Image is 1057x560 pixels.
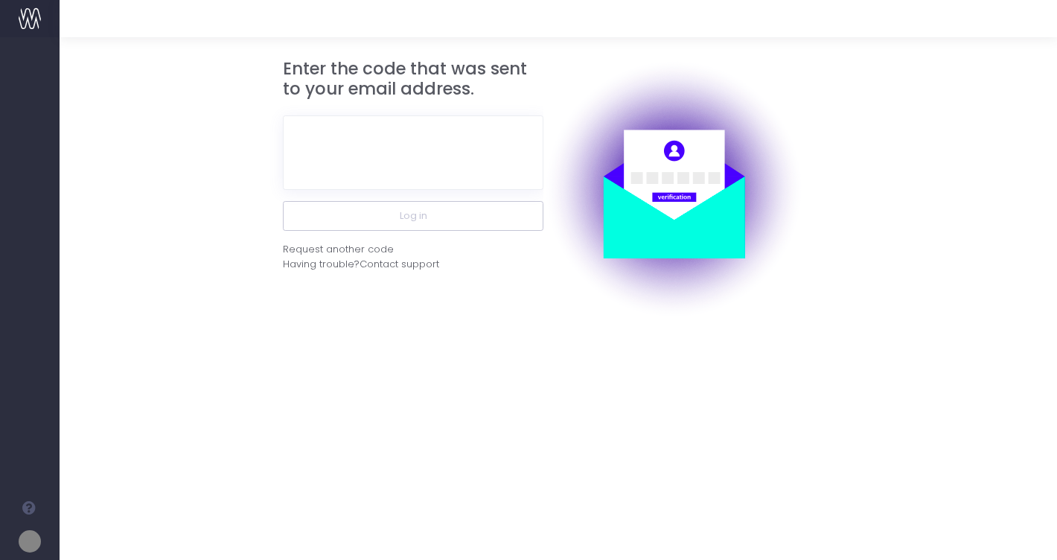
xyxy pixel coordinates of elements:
[283,242,394,257] div: Request another code
[283,201,543,231] button: Log in
[360,257,439,272] span: Contact support
[19,530,41,553] img: images/default_profile_image.png
[283,257,543,272] div: Having trouble?
[543,59,804,319] img: auth.png
[283,59,543,100] h3: Enter the code that was sent to your email address.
